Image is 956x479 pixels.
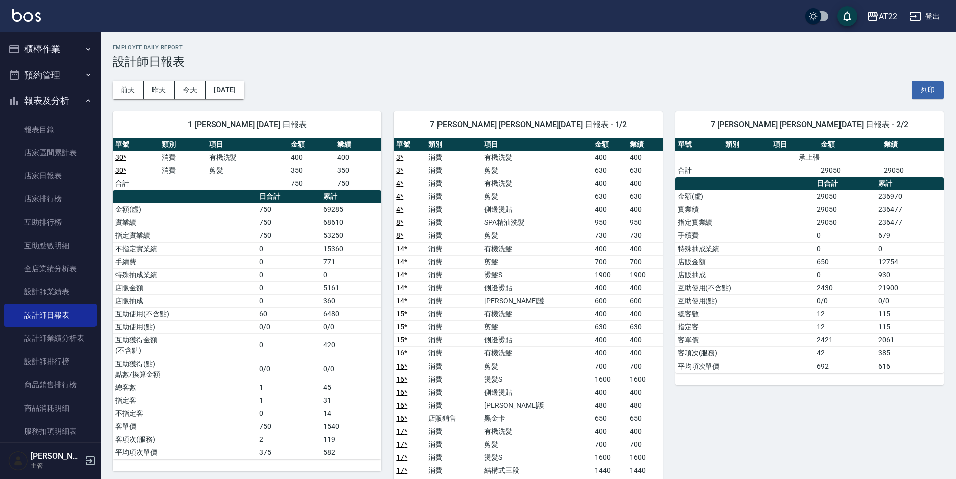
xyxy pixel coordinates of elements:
th: 金額 [818,138,881,151]
td: 480 [592,399,627,412]
td: 1900 [627,268,663,281]
td: 12 [814,307,876,320]
td: 616 [876,360,944,373]
th: 累計 [876,177,944,190]
td: 指定實業績 [675,216,814,229]
td: 黑金卡 [482,412,592,425]
td: SPA精油洗髮 [482,216,592,229]
table: a dense table [675,138,944,177]
td: 750 [335,177,381,190]
td: 2430 [814,281,876,294]
td: 15360 [321,242,382,255]
td: 1600 [592,451,627,464]
th: 類別 [426,138,482,151]
td: 650 [592,412,627,425]
td: 0 [257,242,321,255]
td: 指定客 [113,394,257,407]
th: 日合計 [814,177,876,190]
td: 消費 [426,307,482,320]
td: 消費 [426,399,482,412]
a: 商品消耗明細 [4,397,97,420]
td: 總客數 [113,381,257,394]
td: 1540 [321,420,382,433]
td: 14 [321,407,382,420]
td: 互助使用(不含點) [113,307,257,320]
img: Logo [12,9,41,22]
td: 29050 [814,190,876,203]
td: 平均項次單價 [675,360,814,373]
h3: 設計師日報表 [113,55,944,69]
td: 400 [627,151,663,164]
td: 剪髮 [482,438,592,451]
td: 特殊抽成業績 [113,268,257,281]
td: 630 [627,190,663,203]
td: 有機洗髮 [207,151,288,164]
td: 700 [592,438,627,451]
td: 店販抽成 [113,294,257,307]
td: 679 [876,229,944,242]
td: 0 [321,268,382,281]
td: 消費 [426,346,482,360]
td: 有機洗髮 [482,346,592,360]
a: 報表目錄 [4,118,97,141]
td: 結構式三段 [482,464,592,477]
td: 互助使用(不含點) [675,281,814,294]
th: 類別 [723,138,771,151]
td: 600 [592,294,627,307]
td: 5161 [321,281,382,294]
td: 消費 [426,242,482,255]
td: 600 [627,294,663,307]
h5: [PERSON_NAME] [31,451,82,461]
td: 不指定客 [113,407,257,420]
td: 236477 [876,203,944,216]
td: 400 [627,425,663,438]
td: 0 [814,229,876,242]
button: 昨天 [144,81,175,99]
td: 消費 [426,281,482,294]
a: 互助排行榜 [4,211,97,234]
th: 項目 [482,138,592,151]
td: 金額(虛) [675,190,814,203]
td: 750 [257,420,321,433]
td: 630 [592,164,627,177]
td: 630 [627,320,663,333]
td: 700 [592,360,627,373]
td: 0 [814,242,876,255]
td: 692 [814,360,876,373]
td: 630 [592,320,627,333]
td: 消費 [426,451,482,464]
td: 1 [257,394,321,407]
td: 400 [288,151,335,164]
td: 700 [627,438,663,451]
td: 420 [321,333,382,357]
td: 119 [321,433,382,446]
td: 400 [627,307,663,320]
td: 0/0 [321,320,382,333]
td: 29050 [814,216,876,229]
td: 400 [627,203,663,216]
td: 側邊燙貼 [482,203,592,216]
td: 手續費 [675,229,814,242]
a: 設計師業績分析表 [4,327,97,350]
td: 剪髮 [482,320,592,333]
table: a dense table [675,177,944,373]
button: 櫃檯作業 [4,36,97,62]
td: 2 [257,433,321,446]
td: 金額(虛) [113,203,257,216]
th: 業績 [627,138,663,151]
td: 平均項次單價 [113,446,257,459]
td: 互助獲得(點) 點數/換算金額 [113,357,257,381]
td: 400 [592,242,627,255]
td: [PERSON_NAME]護 [482,399,592,412]
td: 400 [627,177,663,190]
td: 互助獲得金額 (不含點) [113,333,257,357]
button: AT22 [863,6,901,27]
td: 燙髮S [482,373,592,386]
td: 400 [592,386,627,399]
td: 750 [257,216,321,229]
td: 400 [627,333,663,346]
a: 店家區間累計表 [4,141,97,164]
td: 0 [257,281,321,294]
td: 582 [321,446,382,459]
td: 消費 [426,216,482,229]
